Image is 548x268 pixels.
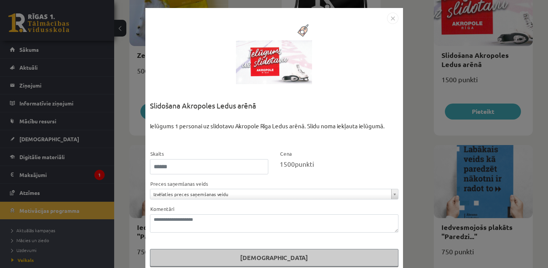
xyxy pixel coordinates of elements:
[150,100,398,122] div: Slidošana Akropoles Ledus arēnā
[150,249,398,266] button: [DEMOGRAPHIC_DATA]
[150,180,208,188] label: Preces saņemšanas veids
[387,13,398,24] img: motivation-modal-close-c4c6120e38224f4335eb81b515c8231475e344d61debffcd306e703161bf1fac.png
[295,24,312,37] img: Populāra prece
[150,189,398,199] a: Izvēlaties preces saņemšanas veidu
[387,14,398,21] a: Close
[153,189,388,199] span: Izvēlaties preces saņemšanas veidu
[280,160,295,168] span: 1500
[150,205,174,213] label: Komentāri
[150,122,398,150] div: Ielūgums 1 personai uz slidotavu Akropole Rīga Ledus arēnā. Slidu noma iekļauta ielūgumā.
[150,150,164,158] label: Skaits
[280,150,292,158] label: Cena
[280,159,398,169] div: punkti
